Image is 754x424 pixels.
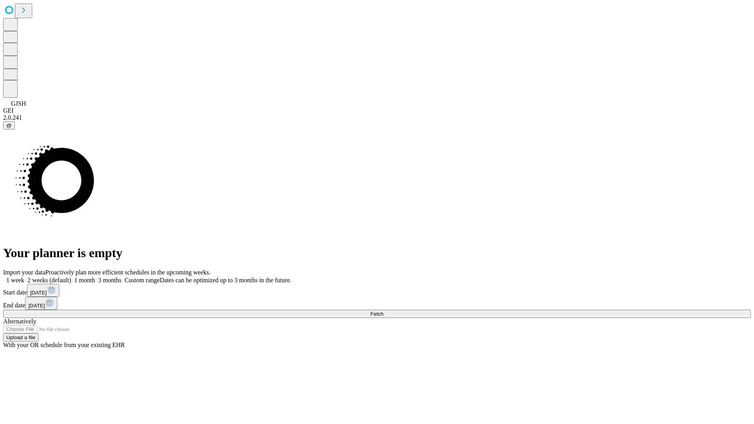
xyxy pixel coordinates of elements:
span: Import your data [3,269,46,276]
div: End date [3,297,751,310]
span: Dates can be optimized up to 3 months in the future. [160,277,291,283]
span: With your OR schedule from your existing EHR [3,342,125,348]
div: Start date [3,284,751,297]
button: Fetch [3,310,751,318]
h1: Your planner is empty [3,246,751,260]
button: [DATE] [27,284,59,297]
span: @ [6,122,12,128]
div: GEI [3,107,751,114]
span: Proactively plan more efficient schedules in the upcoming weeks. [46,269,210,276]
span: Fetch [370,311,383,317]
div: 2.0.241 [3,114,751,121]
span: [DATE] [28,303,45,309]
span: Custom range [124,277,159,283]
span: 1 week [6,277,24,283]
button: Upload a file [3,333,38,342]
span: 1 month [74,277,95,283]
span: GJSH [11,100,26,107]
button: [DATE] [25,297,57,310]
button: @ [3,121,15,130]
span: 3 months [98,277,121,283]
span: 2 weeks (default) [27,277,71,283]
span: Alternatively [3,318,36,325]
span: [DATE] [30,290,47,296]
